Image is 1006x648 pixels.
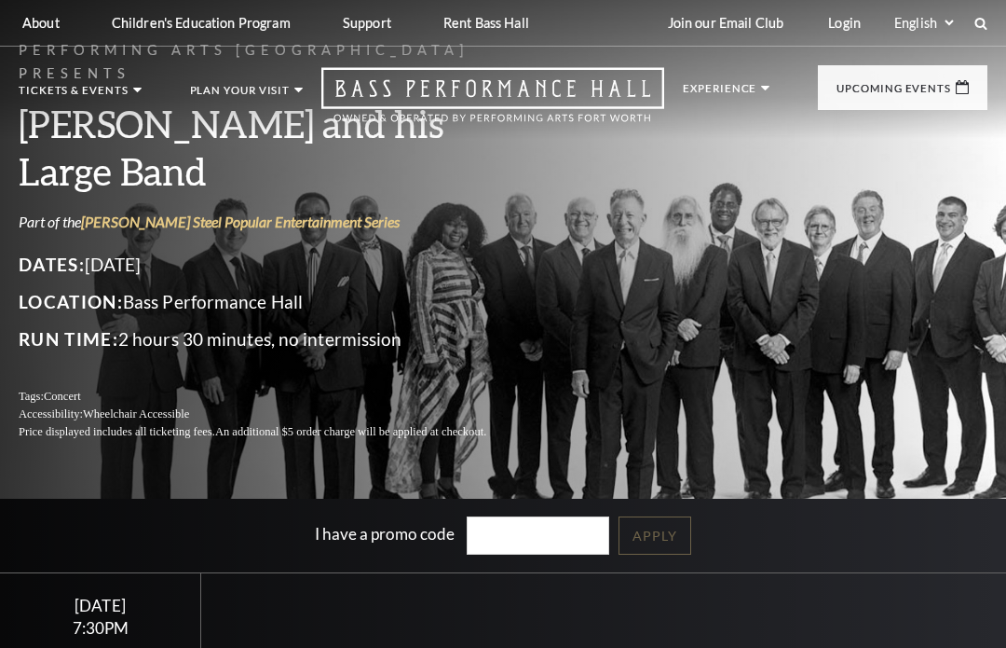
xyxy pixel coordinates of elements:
[19,291,123,312] span: Location:
[19,212,531,232] p: Part of the
[19,254,85,275] span: Dates:
[315,524,455,544] label: I have a promo code
[215,425,486,438] span: An additional $5 order charge will be applied at checkout.
[81,213,400,230] a: [PERSON_NAME] Steel Popular Entertainment Series
[836,83,951,103] p: Upcoming Events
[190,85,291,105] p: Plan Your Visit
[683,83,756,103] p: Experience
[44,390,81,403] span: Concert
[19,100,531,195] h3: [PERSON_NAME] and his Large Band
[112,15,291,31] p: Children's Education Program
[19,388,531,406] p: Tags:
[19,250,531,280] p: [DATE]
[343,15,391,31] p: Support
[19,324,531,354] p: 2 hours 30 minutes, no intermission
[83,407,189,421] span: Wheelchair Accessible
[19,287,531,317] p: Bass Performance Hall
[19,85,129,105] p: Tickets & Events
[19,328,118,350] span: Run Time:
[22,620,179,636] div: 7:30PM
[890,14,957,32] select: Select:
[22,15,60,31] p: About
[443,15,529,31] p: Rent Bass Hall
[19,406,531,423] p: Accessibility:
[22,596,179,615] div: [DATE]
[19,423,531,441] p: Price displayed includes all ticketing fees.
